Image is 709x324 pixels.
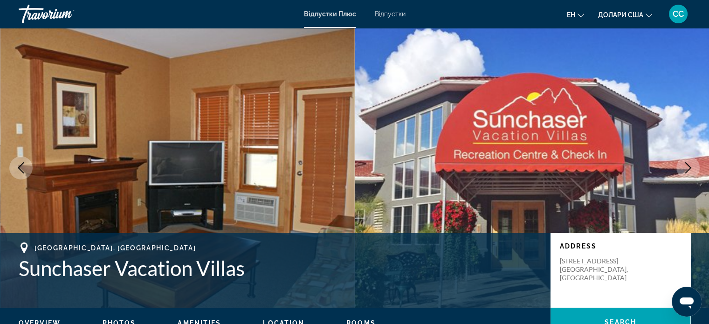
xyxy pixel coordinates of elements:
h1: Sunchaser Vacation Villas [19,256,541,280]
a: Траворіум [19,2,112,26]
button: Змінити валюту [598,8,652,21]
button: Змінити мову [567,8,584,21]
button: Меню користувача [666,4,690,24]
p: [STREET_ADDRESS] [GEOGRAPHIC_DATA], [GEOGRAPHIC_DATA] [560,257,634,282]
font: Долари США [598,11,643,19]
iframe: Кнопка для запуску вікна повідомлення [672,287,702,317]
font: ен [567,11,575,19]
a: Відпустки [375,10,406,18]
font: СС [673,9,684,19]
button: Next image [676,156,700,179]
p: Address [560,242,681,250]
button: Previous image [9,156,33,179]
span: [GEOGRAPHIC_DATA], [GEOGRAPHIC_DATA] [34,244,196,252]
a: Відпустки Плюс [304,10,356,18]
